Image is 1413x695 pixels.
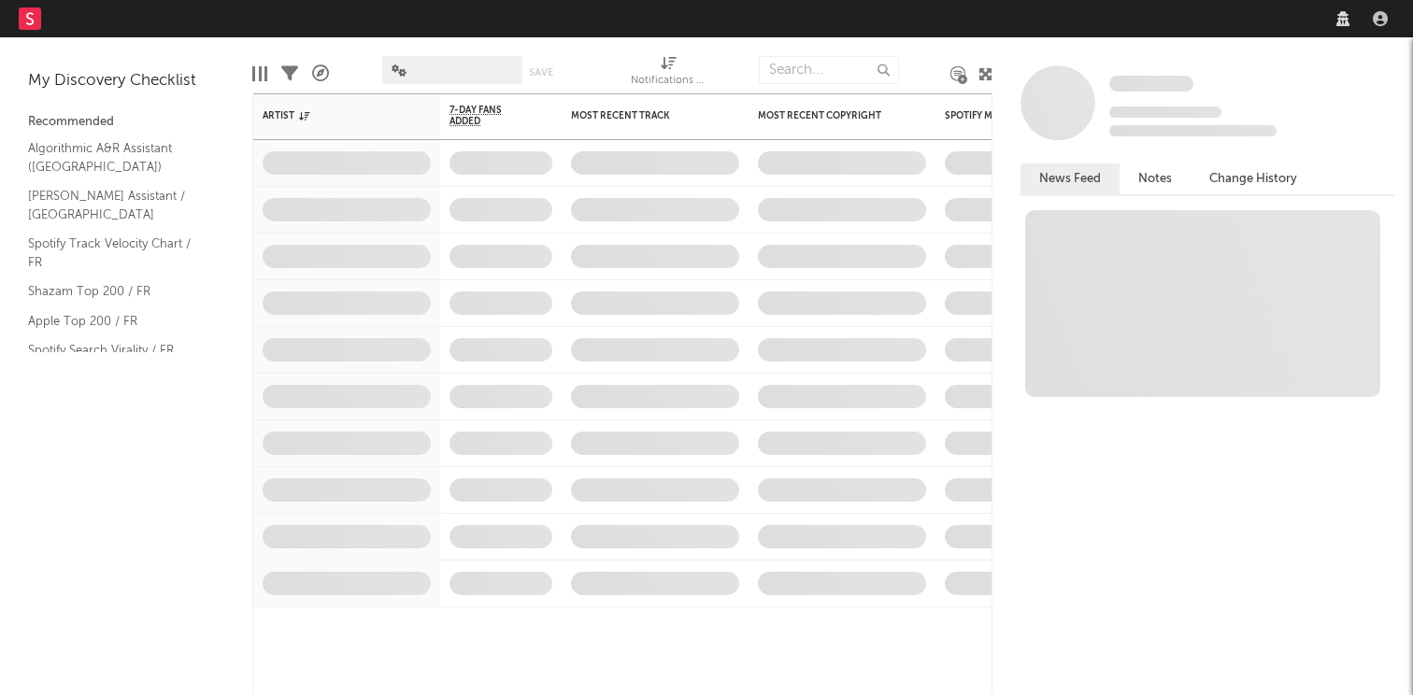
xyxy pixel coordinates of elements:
div: Most Recent Track [571,110,711,121]
span: Tracking Since: [DATE] [1109,106,1221,118]
input: Search... [759,56,899,84]
span: Some Artist [1109,76,1193,92]
span: 0 fans last week [1109,125,1277,136]
a: Shazam Top 200 / FR [28,281,206,302]
div: Recommended [28,111,224,134]
div: Artist [263,110,403,121]
div: Edit Columns [252,47,267,101]
div: Spotify Monthly Listeners [945,110,1085,121]
div: Most Recent Copyright [758,110,898,121]
a: [PERSON_NAME] Assistant / [GEOGRAPHIC_DATA] [28,186,206,224]
a: Some Artist [1109,75,1193,93]
a: Spotify Track Velocity Chart / FR [28,234,206,272]
button: News Feed [1020,163,1120,194]
a: Apple Top 200 / FR [28,311,206,332]
div: Notifications (Artist) [631,47,706,101]
button: Save [529,67,553,78]
a: Algorithmic A&R Assistant ([GEOGRAPHIC_DATA]) [28,138,206,177]
button: Change History [1191,163,1316,194]
a: Spotify Search Virality / FR [28,340,206,361]
div: Filters [281,47,298,101]
div: A&R Pipeline [312,47,329,101]
div: My Discovery Checklist [28,70,224,92]
button: Notes [1120,163,1191,194]
div: Notifications (Artist) [631,70,706,92]
span: 7-Day Fans Added [450,105,524,127]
